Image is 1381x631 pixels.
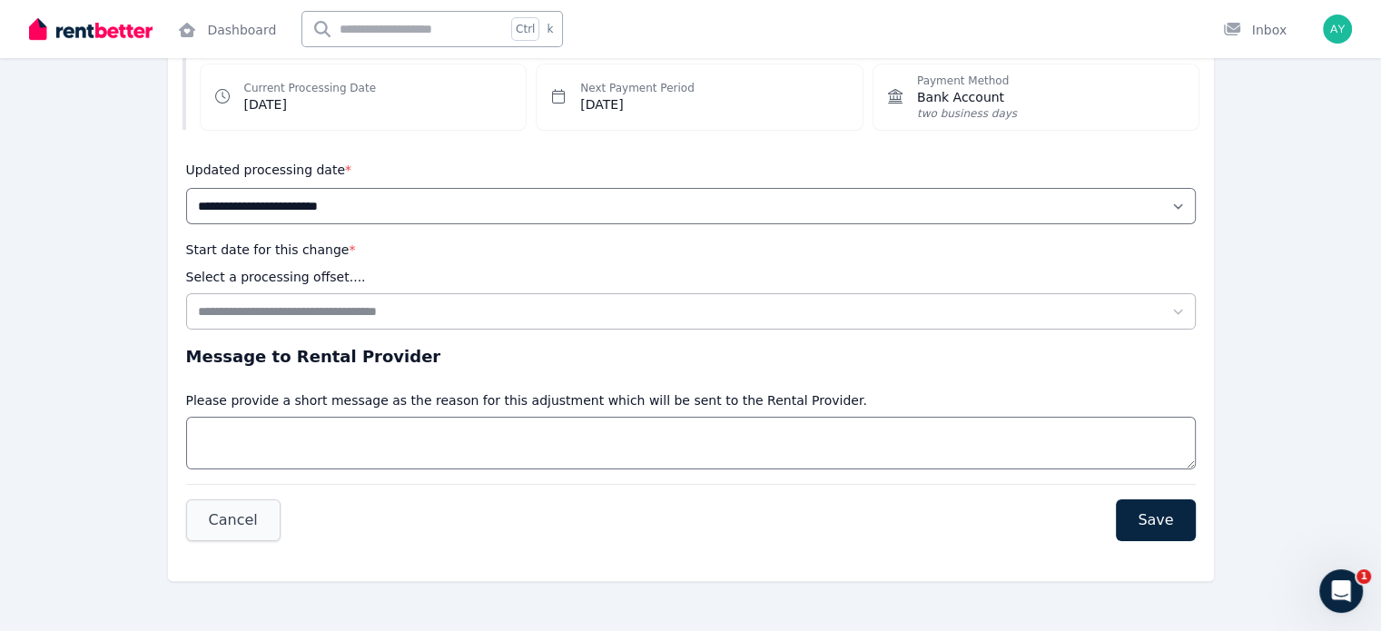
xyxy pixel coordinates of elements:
[511,17,539,41] span: Ctrl
[29,15,153,43] img: RentBetter
[547,22,553,36] span: k
[186,391,867,409] p: Please provide a short message as the reason for this adjustment which will be sent to the Rental...
[1223,21,1287,39] div: Inbox
[186,499,281,541] button: Cancel
[186,242,356,257] label: Start date for this change
[186,344,1196,370] h3: Message to Rental Provider
[917,74,1017,88] dt: Payment Method
[580,95,695,113] dd: [DATE]
[244,81,376,95] dt: Current Processing Date
[1138,509,1173,531] span: Save
[209,509,258,531] span: Cancel
[186,163,352,177] label: Updated processing date
[244,95,376,113] dd: [DATE]
[1319,569,1363,613] iframe: Intercom live chat
[917,88,1017,106] span: Bank Account
[186,268,366,286] p: Select a processing offset....
[1323,15,1352,44] img: Luz Aylen Di Zeo
[1356,569,1371,584] span: 1
[580,81,695,95] dt: Next Payment Period
[1116,499,1195,541] button: Save
[917,106,1017,121] span: two business days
